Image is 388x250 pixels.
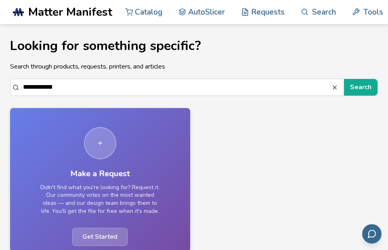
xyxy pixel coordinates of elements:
h1: Looking for something specific? [10,39,378,53]
p: Didn't find what you're looking for? Request it. Our community votes on the most wanted ideas — a... [40,183,161,215]
h3: Make a Request [70,169,130,179]
p: Search through products, requests, printers, and articles [10,62,378,71]
span: Get Started [72,228,128,246]
span: Matter Manifest [28,6,112,19]
input: Search [23,79,331,95]
button: Search [344,79,378,95]
button: Send feedback via email [362,224,382,244]
button: Search [331,84,340,91]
